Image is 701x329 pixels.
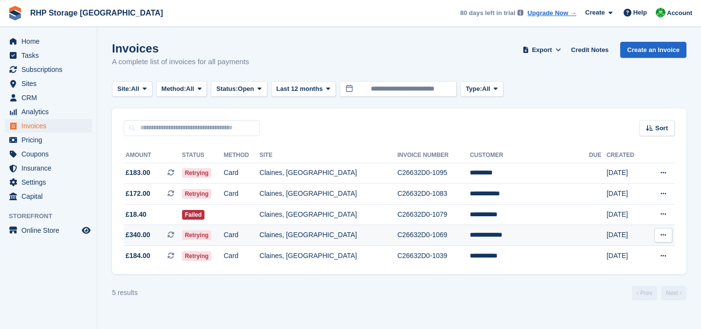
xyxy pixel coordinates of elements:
span: Retrying [182,251,212,261]
span: Account [667,8,692,18]
td: C26632D0-1039 [397,246,470,266]
th: Invoice Number [397,148,470,163]
span: CRM [21,91,80,104]
span: Create [585,8,605,17]
th: Amount [124,148,182,163]
span: Retrying [182,189,212,199]
span: Last 12 months [277,84,323,94]
td: [DATE] [607,225,646,246]
span: Insurance [21,161,80,175]
span: Type: [466,84,482,94]
td: Claines, [GEOGRAPHIC_DATA] [259,225,397,246]
td: Card [223,184,259,205]
span: Coupons [21,147,80,161]
td: Card [223,246,259,266]
span: £340.00 [126,230,150,240]
span: Sites [21,77,80,90]
span: £172.00 [126,189,150,199]
span: Invoices [21,119,80,133]
span: Failed [182,210,205,220]
td: Claines, [GEOGRAPHIC_DATA] [259,246,397,266]
td: [DATE] [607,163,646,184]
a: menu [5,63,92,76]
span: Home [21,35,80,48]
span: Method: [162,84,186,94]
span: Storefront [9,211,97,221]
td: Card [223,163,259,184]
span: Retrying [182,230,212,240]
td: C26632D0-1095 [397,163,470,184]
span: Capital [21,190,80,203]
td: C26632D0-1079 [397,204,470,225]
span: Open [238,84,254,94]
th: Method [223,148,259,163]
th: Site [259,148,397,163]
td: C26632D0-1069 [397,225,470,246]
a: menu [5,49,92,62]
a: Preview store [80,225,92,236]
a: menu [5,91,92,104]
button: Export [520,42,563,58]
a: menu [5,133,92,147]
span: Tasks [21,49,80,62]
h1: Invoices [112,42,249,55]
span: Settings [21,175,80,189]
button: Type: All [461,81,503,97]
span: All [482,84,490,94]
td: [DATE] [607,204,646,225]
img: icon-info-grey-7440780725fd019a000dd9b08b2336e03edf1995a4989e88bcd33f0948082b44.svg [517,10,523,16]
td: Claines, [GEOGRAPHIC_DATA] [259,163,397,184]
span: Pricing [21,133,80,147]
p: A complete list of invoices for all payments [112,56,249,68]
span: All [131,84,139,94]
img: stora-icon-8386f47178a22dfd0bd8f6a31ec36ba5ce8667c1dd55bd0f319d3a0aa187defe.svg [8,6,22,20]
button: Last 12 months [271,81,336,97]
button: Site: All [112,81,152,97]
a: RHP Storage [GEOGRAPHIC_DATA] [26,5,167,21]
a: Upgrade Now → [528,8,576,18]
td: [DATE] [607,246,646,266]
span: Sort [655,123,668,133]
a: menu [5,147,92,161]
a: menu [5,105,92,119]
span: £184.00 [126,251,150,261]
a: menu [5,77,92,90]
span: Retrying [182,168,212,178]
button: Status: Open [211,81,267,97]
td: [DATE] [607,184,646,205]
span: Status: [216,84,238,94]
a: menu [5,190,92,203]
th: Customer [470,148,589,163]
span: £18.40 [126,209,147,220]
a: menu [5,161,92,175]
th: Due [589,148,607,163]
a: menu [5,175,92,189]
span: Help [633,8,647,17]
img: Rod [656,8,665,17]
td: Claines, [GEOGRAPHIC_DATA] [259,184,397,205]
span: Online Store [21,224,80,237]
th: Created [607,148,646,163]
nav: Page [630,286,688,300]
a: Create an Invoice [620,42,686,58]
span: All [186,84,194,94]
span: Export [532,45,552,55]
a: Previous [632,286,657,300]
a: Next [661,286,686,300]
button: Method: All [156,81,207,97]
td: C26632D0-1083 [397,184,470,205]
td: Card [223,225,259,246]
td: Claines, [GEOGRAPHIC_DATA] [259,204,397,225]
span: Site: [117,84,131,94]
a: menu [5,224,92,237]
a: menu [5,35,92,48]
div: 5 results [112,288,138,298]
th: Status [182,148,224,163]
span: 80 days left in trial [460,8,515,18]
span: £183.00 [126,168,150,178]
span: Subscriptions [21,63,80,76]
a: Credit Notes [567,42,612,58]
a: menu [5,119,92,133]
span: Analytics [21,105,80,119]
